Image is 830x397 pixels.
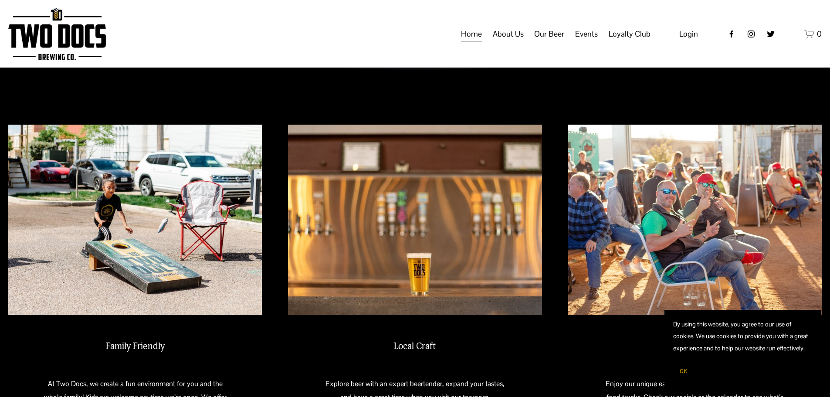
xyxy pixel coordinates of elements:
h2: Street Food [600,341,790,353]
img: A girl playing cornhole outdoors on a sunny day, with parked cars and a building in the backgroun... [8,125,262,316]
section: Cookie banner [664,310,821,388]
a: Facebook [727,30,736,38]
a: folder dropdown [534,26,564,42]
a: instagram-unauth [747,30,755,38]
h2: Family Friendly [40,341,230,353]
span: Events [575,27,598,41]
p: By using this website, you agree to our use of cookies. We use cookies to provide you with a grea... [673,319,813,354]
a: twitter-unauth [766,30,775,38]
img: A glass of beer with the logo of Two Docs Brewing Company, placed on a bar counter with a blurred... [288,125,542,316]
span: Our Beer [534,27,564,41]
a: folder dropdown [575,26,598,42]
span: Login [679,29,698,39]
a: folder dropdown [493,26,524,42]
span: Loyalty Club [609,27,650,41]
a: folder dropdown [609,26,650,42]
a: 0 items in cart [804,28,822,39]
img: Two Docs Brewing Co. [8,7,106,60]
span: 0 [817,29,822,39]
a: Login [679,27,698,41]
img: People sitting and socializing outdoors at a festival or event in the late afternoon, with some p... [568,125,822,316]
a: Home [461,26,482,42]
span: About Us [493,27,524,41]
span: OK [680,368,688,375]
button: OK [673,363,694,380]
h2: Local Craft [320,341,510,353]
